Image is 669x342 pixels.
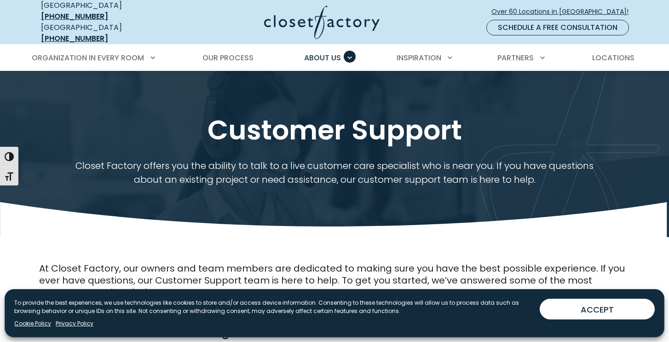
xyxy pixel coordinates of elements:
[540,299,655,319] button: ACCEPT
[41,33,108,44] a: [PHONE_NUMBER]
[39,113,630,148] h1: Customer Support
[491,7,636,17] span: Over 60 Locations in [GEOGRAPHIC_DATA]!
[41,11,108,22] a: [PHONE_NUMBER]
[32,52,144,63] span: Organization in Every Room
[497,52,534,63] span: Partners
[14,319,51,328] a: Cookie Policy
[304,52,341,63] span: About Us
[25,45,644,71] nav: Primary Menu
[39,262,625,299] span: At Closet Factory, our owners and team members are dedicated to making sure you have the best pos...
[491,4,636,20] a: Over 60 Locations in [GEOGRAPHIC_DATA]!
[56,319,93,328] a: Privacy Policy
[397,52,441,63] span: Inspiration
[41,22,174,44] div: [GEOGRAPHIC_DATA]
[264,6,380,39] img: Closet Factory Logo
[592,52,634,63] span: Locations
[202,52,254,63] span: Our Process
[64,159,605,186] p: Closet Factory offers you the ability to talk to a live customer care specialist who is near you....
[486,20,629,35] a: Schedule a Free Consultation
[14,299,532,315] p: To provide the best experiences, we use technologies like cookies to store and/or access device i...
